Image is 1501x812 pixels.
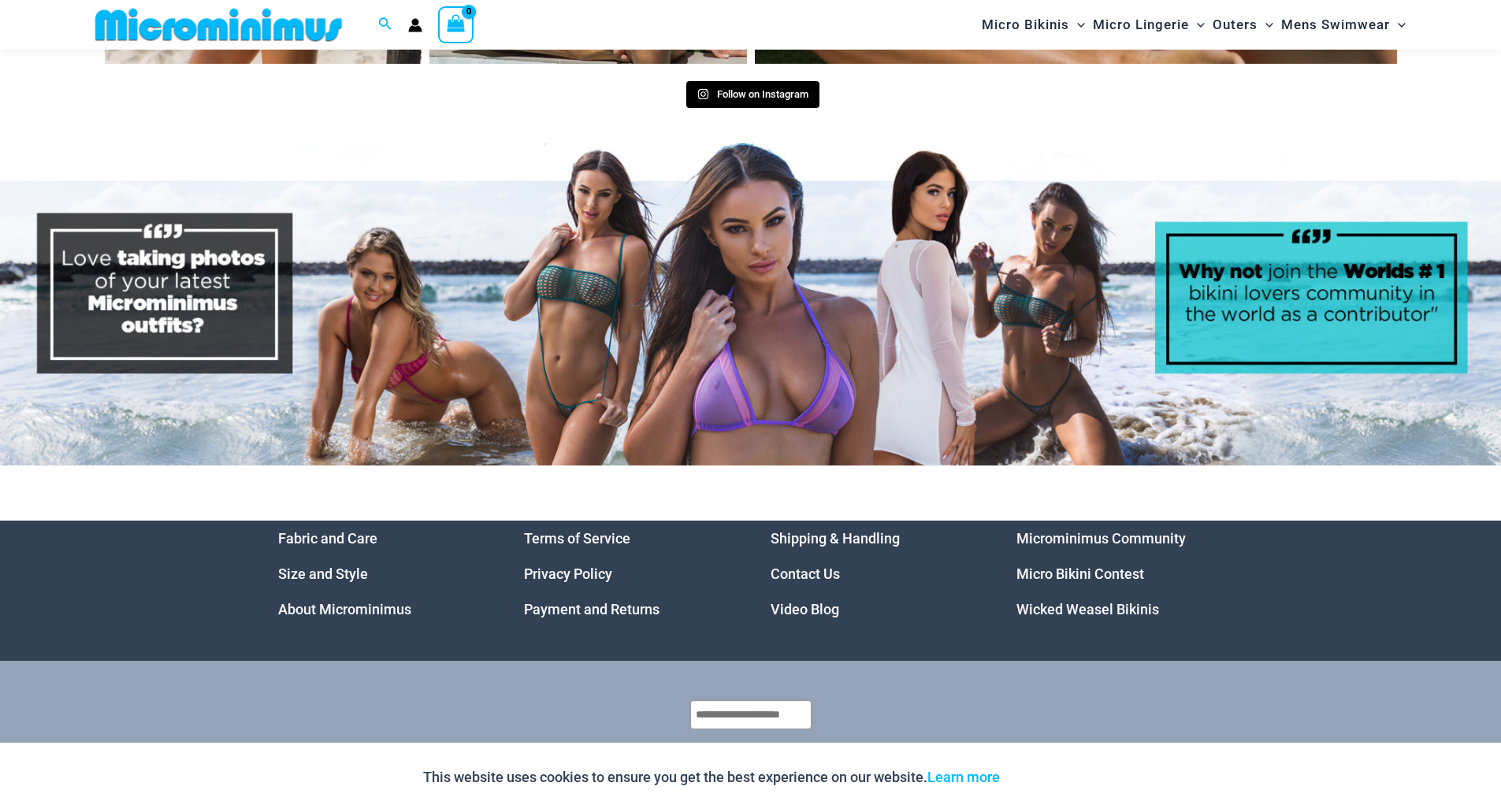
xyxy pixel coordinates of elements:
[1089,5,1209,45] a: Micro LingerieMenu ToggleMenu Toggle
[717,88,808,100] span: Follow on Instagram
[975,2,1413,47] nav: Site Navigation
[524,601,659,617] a: Payment and Returns
[378,15,392,35] a: Search icon link
[771,530,900,547] a: Shipping & Handling
[1016,521,1224,627] nav: Menu
[1390,5,1406,45] span: Menu Toggle
[524,521,731,627] aside: Footer Widget 2
[423,766,1000,789] p: This website uses cookies to ensure you get the best experience on our website.
[524,530,630,547] a: Terms of Service
[408,18,422,32] a: Account icon link
[1277,5,1410,45] a: Mens SwimwearMenu ToggleMenu Toggle
[1069,5,1085,45] span: Menu Toggle
[1189,5,1205,45] span: Menu Toggle
[771,565,840,582] a: Contact Us
[771,521,978,627] aside: Footer Widget 3
[697,88,709,100] svg: Instagram
[524,565,612,582] a: Privacy Policy
[686,81,819,108] a: Instagram Follow on Instagram
[1209,5,1277,45] a: OutersMenu ToggleMenu Toggle
[278,521,485,627] aside: Footer Widget 1
[278,530,377,547] a: Fabric and Care
[89,7,348,43] img: MM SHOP LOGO FLAT
[1016,521,1224,627] aside: Footer Widget 4
[1093,5,1189,45] span: Micro Lingerie
[1016,601,1159,617] a: Wicked Weasel Bikinis
[982,5,1069,45] span: Micro Bikinis
[278,521,485,627] nav: Menu
[278,601,411,617] a: About Microminimus
[771,601,839,617] a: Video Blog
[1258,5,1273,45] span: Menu Toggle
[1016,530,1186,547] a: Microminimus Community
[524,521,731,627] nav: Menu
[438,6,474,43] a: View Shopping Cart, empty
[927,769,1000,785] a: Learn more
[1213,5,1258,45] span: Outers
[771,521,978,627] nav: Menu
[1016,565,1144,582] a: Micro Bikini Contest
[278,565,368,582] a: Size and Style
[1012,758,1079,796] button: Accept
[978,5,1089,45] a: Micro BikinisMenu ToggleMenu Toggle
[1281,5,1390,45] span: Mens Swimwear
